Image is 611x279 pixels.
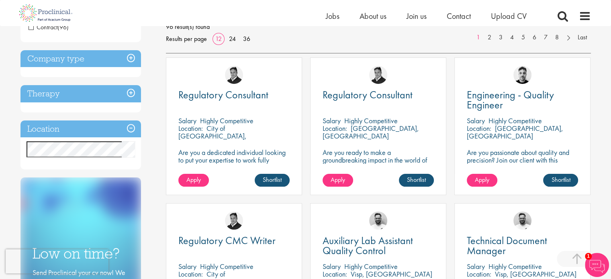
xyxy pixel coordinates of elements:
span: Location: [467,269,491,279]
a: Regulatory Consultant [178,90,290,100]
a: 2 [484,33,495,42]
span: Location: [323,124,347,133]
a: Shortlist [543,174,578,187]
span: Salary [178,116,196,125]
span: Apply [475,175,489,184]
span: Salary [178,262,196,271]
a: 8 [551,33,563,42]
span: Results per page [166,33,207,45]
p: Are you ready to make a groundbreaking impact in the world of biotechnology? Join a growing compa... [323,149,434,187]
p: Highly Competitive [344,116,398,125]
a: Auxiliary Lab Assistant Quality Control [323,236,434,256]
span: Contract [29,23,69,31]
span: Technical Document Manager [467,234,547,257]
span: Regulatory Consultant [178,88,268,102]
a: Regulatory Consultant [323,90,434,100]
img: Emile De Beer [369,212,387,230]
p: Highly Competitive [488,116,542,125]
p: Are you passionate about quality and precision? Join our client with this engineering role and he... [467,149,578,179]
a: About us [360,11,386,21]
a: 6 [529,33,540,42]
a: Technical Document Manager [467,236,578,256]
a: Contact [447,11,471,21]
a: Apply [323,174,353,187]
img: Dean Fisher [513,66,531,84]
span: Location: [467,124,491,133]
a: 5 [517,33,529,42]
iframe: reCAPTCHA [6,249,108,273]
span: Salary [323,116,341,125]
a: 4 [506,33,518,42]
p: Are you a dedicated individual looking to put your expertise to work fully flexibly in a remote p... [178,149,290,187]
p: Visp, [GEOGRAPHIC_DATA] [495,269,576,279]
span: Regulatory Consultant [323,88,413,102]
span: 96 result(s) found [166,21,591,33]
a: Upload CV [491,11,527,21]
p: Highly Competitive [344,262,398,271]
span: Engineering - Quality Engineer [467,88,554,112]
span: (96) [57,23,69,31]
h3: Low on time? [33,246,129,261]
a: Shortlist [399,174,434,187]
span: 1 [585,253,592,260]
a: Regulatory CMC Writer [178,236,290,246]
p: [GEOGRAPHIC_DATA], [GEOGRAPHIC_DATA] [467,124,563,141]
img: Peter Duvall [225,66,243,84]
span: Auxiliary Lab Assistant Quality Control [323,234,413,257]
h3: Location [20,120,141,138]
p: Highly Competitive [200,262,253,271]
a: 7 [540,33,552,42]
p: Highly Competitive [488,262,542,271]
span: Salary [467,116,485,125]
a: Jobs [326,11,339,21]
a: Engineering - Quality Engineer [467,90,578,110]
a: Apply [467,174,497,187]
img: Chatbot [585,253,609,277]
a: 1 [472,33,484,42]
span: Salary [323,262,341,271]
a: Apply [178,174,209,187]
img: Emile De Beer [513,212,531,230]
span: Location: [178,269,203,279]
span: Apply [186,175,201,184]
p: City of [GEOGRAPHIC_DATA], [GEOGRAPHIC_DATA] [178,124,247,148]
a: 36 [240,35,253,43]
a: Join us [407,11,427,21]
span: Location: [178,124,203,133]
h3: Company type [20,50,141,67]
span: Apply [331,175,345,184]
a: Shortlist [255,174,290,187]
h3: Therapy [20,85,141,102]
a: 24 [226,35,239,43]
span: Location: [323,269,347,279]
img: Peter Duvall [369,66,387,84]
a: 3 [495,33,507,42]
span: Regulatory CMC Writer [178,234,276,247]
span: Contract [29,23,57,31]
p: [GEOGRAPHIC_DATA], [GEOGRAPHIC_DATA] [323,124,419,141]
a: 12 [213,35,225,43]
p: Visp, [GEOGRAPHIC_DATA] [351,269,432,279]
img: Peter Duvall [225,212,243,230]
p: Highly Competitive [200,116,253,125]
span: Salary [467,262,485,271]
a: Last [574,33,591,42]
